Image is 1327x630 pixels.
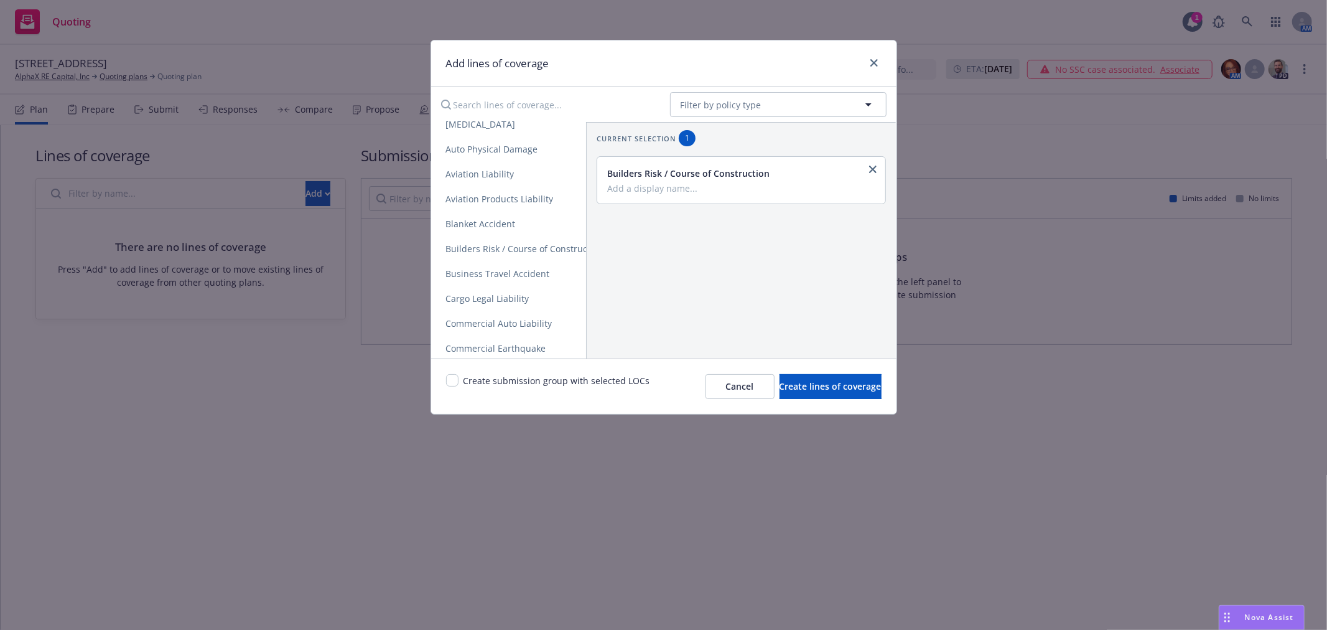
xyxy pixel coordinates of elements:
[607,167,873,180] div: Builders Risk / Course of Construction
[867,55,882,70] a: close
[431,317,567,329] span: Commercial Auto Liability
[463,374,650,399] span: Create submission group with selected LOCs
[780,380,882,392] span: Create lines of coverage
[1245,612,1294,623] span: Nova Assist
[1219,605,1305,630] button: Nova Assist
[431,143,553,155] span: Auto Physical Damage
[434,92,660,117] input: Search lines of coverage...
[431,243,619,255] span: Builders Risk / Course of Construction
[684,133,691,144] span: 1
[705,374,775,399] button: Cancel
[726,380,754,392] span: Cancel
[446,55,549,72] h1: Add lines of coverage
[780,374,882,399] button: Create lines of coverage
[431,118,531,130] span: [MEDICAL_DATA]
[597,133,676,144] span: Current selection
[1219,606,1235,629] div: Drag to move
[431,268,565,280] span: Business Travel Accident
[431,342,561,354] span: Commercial Earthquake
[431,193,569,205] span: Aviation Products Liability
[431,293,544,304] span: Cargo Legal Liability
[431,168,529,180] span: Aviation Liability
[431,218,531,230] span: Blanket Accident
[865,162,880,177] a: close
[670,92,887,117] button: Filter by policy type
[607,182,873,194] input: Add a display name...
[681,98,761,111] span: Filter by policy type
